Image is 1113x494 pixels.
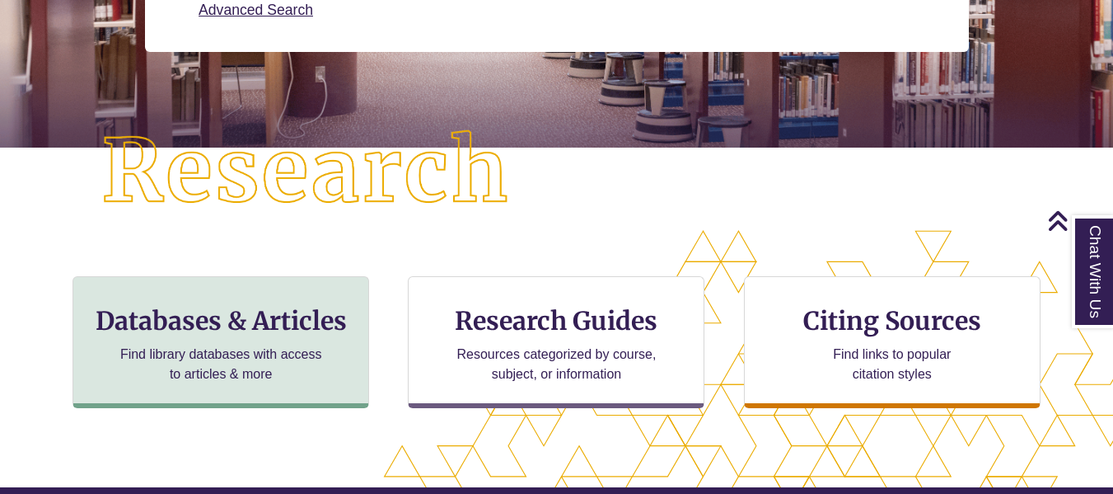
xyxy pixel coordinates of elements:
a: Research Guides Resources categorized by course, subject, or information [408,276,704,408]
p: Find library databases with access to articles & more [114,345,329,384]
a: Citing Sources Find links to popular citation styles [744,276,1041,408]
p: Find links to popular citation styles [811,345,972,384]
h3: Citing Sources [792,305,993,336]
a: Databases & Articles Find library databases with access to articles & more [72,276,369,408]
a: Advanced Search [199,2,313,18]
h3: Databases & Articles [87,305,355,336]
a: Back to Top [1047,209,1109,232]
h3: Research Guides [422,305,690,336]
img: Research [56,85,557,259]
p: Resources categorized by course, subject, or information [449,345,664,384]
